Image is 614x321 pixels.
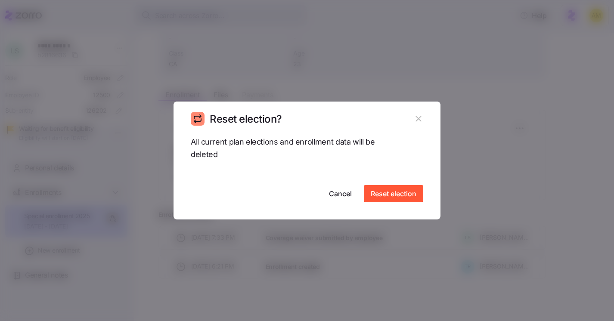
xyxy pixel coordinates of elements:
span: Reset election [371,188,416,199]
h1: Reset election? [210,112,282,126]
span: Cancel [329,188,352,199]
button: Cancel [322,185,359,202]
span: All current plan elections and enrollment data will be deleted [191,136,376,161]
button: Reset election [364,185,423,202]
